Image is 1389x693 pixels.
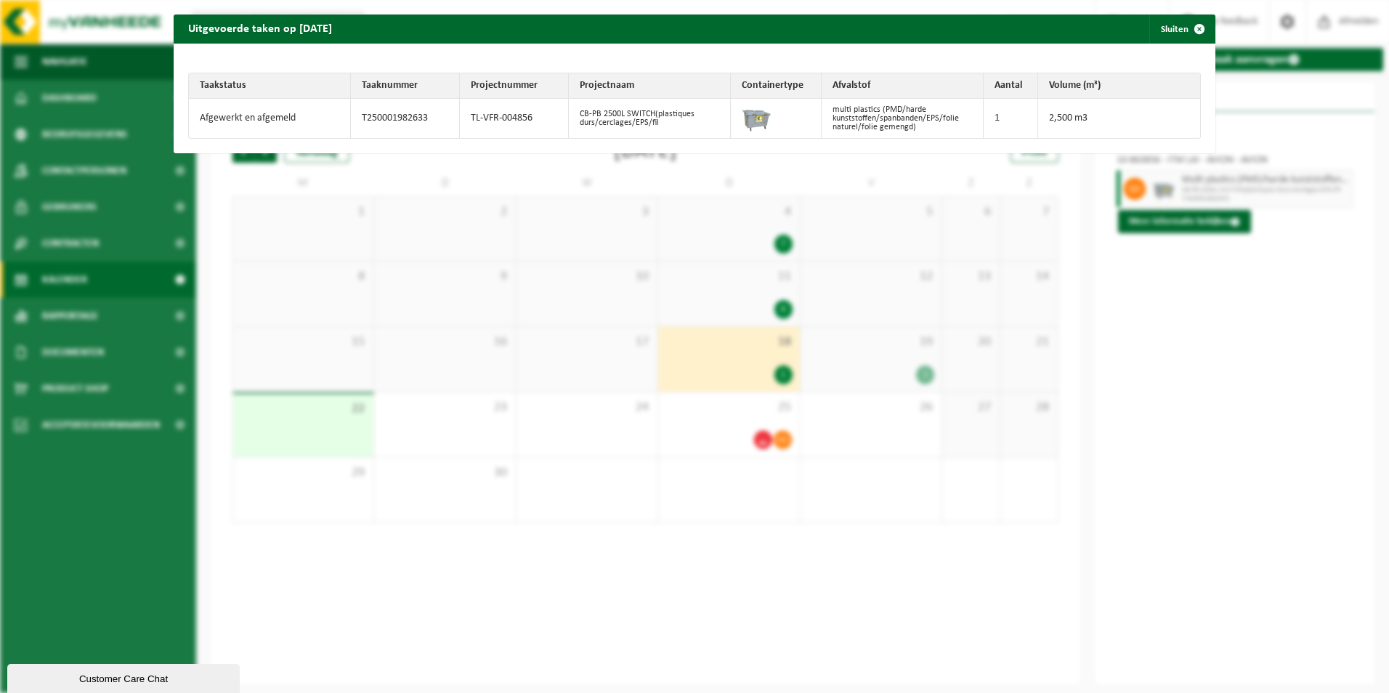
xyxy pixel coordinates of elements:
[351,73,460,99] th: Taaknummer
[1038,99,1200,138] td: 2,500 m3
[984,73,1038,99] th: Aantal
[1149,15,1214,44] button: Sluiten
[569,99,731,138] td: CB-PB 2500L SWITCH(plastiques durs/cerclages/EPS/fil
[731,73,822,99] th: Containertype
[742,102,771,131] img: WB-2500-GAL-GY-01
[460,73,569,99] th: Projectnummer
[984,99,1038,138] td: 1
[189,99,351,138] td: Afgewerkt en afgemeld
[7,661,243,693] iframe: chat widget
[351,99,460,138] td: T250001982633
[569,73,731,99] th: Projectnaam
[174,15,347,42] h2: Uitgevoerde taken op [DATE]
[1038,73,1200,99] th: Volume (m³)
[189,73,351,99] th: Taakstatus
[822,99,984,138] td: multi plastics (PMD/harde kunststoffen/spanbanden/EPS/folie naturel/folie gemengd)
[822,73,984,99] th: Afvalstof
[460,99,569,138] td: TL-VFR-004856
